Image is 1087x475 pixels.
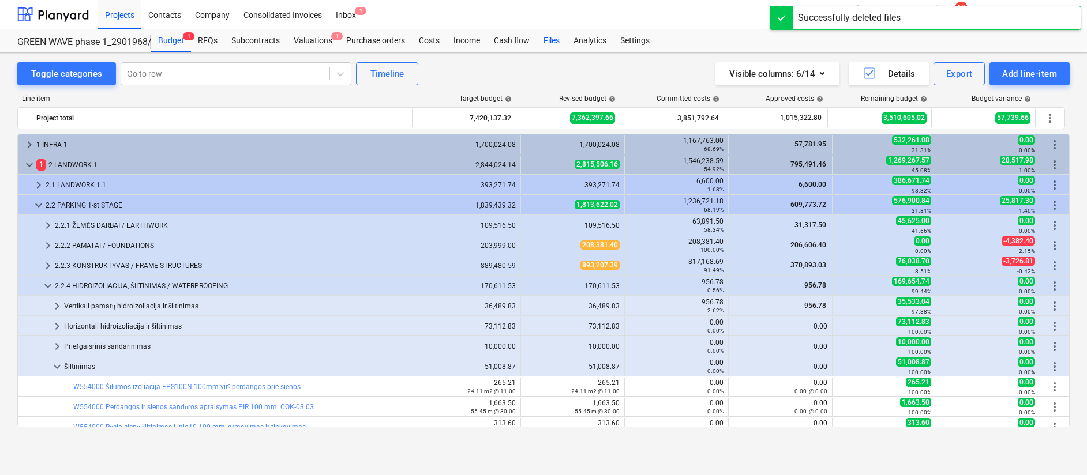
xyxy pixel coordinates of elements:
div: Toggle categories [31,66,102,81]
span: 1 [331,32,343,40]
span: More actions [1048,340,1062,353]
small: 1.40% [1019,208,1035,214]
div: 1,700,024.08 [526,141,620,149]
span: 956.78 [803,301,827,310]
a: Income [447,29,487,52]
div: 2.2.1 ŽEMĖS DARBAI / EARTHWORK [55,216,412,235]
div: 0.00 [733,419,827,435]
div: Budget variance [972,95,1031,103]
div: 10,000.00 [422,342,516,350]
div: 63,891.50 [629,217,724,233]
small: 31.31% [912,147,931,153]
small: 100.00% [908,389,931,395]
div: Export [946,66,973,81]
small: 0.56% [707,287,724,293]
div: 1,700,024.08 [422,141,516,149]
div: 6,600.00 [629,177,724,193]
span: help [814,96,823,103]
span: 7,362,397.66 [570,112,615,123]
div: 7,420,137.32 [417,109,511,127]
span: keyboard_arrow_right [50,319,64,333]
div: 73,112.83 [422,322,516,330]
div: Horizontali hidroizoliacija ir šiltinimas [64,317,412,335]
div: 0.00 [733,342,827,350]
span: 576,900.84 [892,196,931,205]
a: Subcontracts [224,29,287,52]
div: 2.2 PARKING 1-st STAGE [46,196,412,214]
small: 0.00% [1019,389,1035,395]
small: 55.45 m @ 30.00 [575,408,620,414]
small: 0.00% [1019,228,1035,234]
span: 609,773.72 [789,201,827,209]
span: 1,269,267.57 [886,156,931,165]
div: Project total [36,109,407,127]
button: Visible columns:6/14 [715,62,839,85]
span: 0.00 [1018,176,1035,185]
span: 1,813,622.02 [575,200,620,209]
div: Successfully deleted files [798,11,901,25]
div: 0.00 [629,359,724,375]
small: 100.00% [700,247,724,253]
div: Target budget [459,95,512,103]
span: More actions [1048,158,1062,172]
span: 6,600.00 [797,180,827,189]
span: 265.21 [906,378,931,387]
div: 393,271.74 [422,181,516,189]
small: 97.38% [912,308,931,315]
div: 1,839,439.32 [422,201,516,209]
div: 3,851,792.64 [625,109,719,127]
span: 31,317.50 [793,221,827,229]
small: 0.00% [1019,369,1035,375]
a: Cash flow [487,29,537,52]
small: 0.00% [1019,147,1035,153]
a: Valuations1 [287,29,339,52]
span: keyboard_arrow_right [32,178,46,192]
span: keyboard_arrow_down [50,360,64,374]
span: 0.00 [1018,216,1035,225]
small: 100.00% [908,349,931,355]
span: More actions [1048,279,1062,293]
span: keyboard_arrow_down [23,158,36,172]
div: 170,611.53 [422,282,516,290]
div: 109,516.50 [422,221,516,229]
div: 0.00 [629,419,724,435]
span: More actions [1048,239,1062,252]
span: 1 [183,32,194,40]
small: 0.00% [1019,308,1035,315]
span: help [606,96,616,103]
iframe: Chat Widget [1029,420,1087,475]
span: keyboard_arrow_right [50,340,64,353]
span: More actions [1048,400,1062,414]
span: 1 [36,159,46,170]
div: 1 INFRA 1 [36,135,412,154]
small: 1.68% [707,186,724,193]
span: keyboard_arrow_right [41,239,55,252]
div: Vertikali pamatų hidroizoliacija ir šiltinimas [64,297,412,315]
div: 0.00 [629,338,724,355]
span: More actions [1048,178,1062,192]
a: Files [537,29,567,52]
span: More actions [1048,218,1062,232]
div: 170,611.53 [526,282,620,290]
span: 0.00 [1018,357,1035,367]
div: 956.78 [629,298,724,314]
div: Analytics [567,29,613,52]
div: 10,000.00 [526,342,620,350]
a: RFQs [191,29,224,52]
span: 10,000.00 [896,337,931,346]
div: Budget [151,29,191,52]
div: 1,236,721.18 [629,197,724,213]
span: 0.00 [1018,277,1035,286]
div: 393,271.74 [526,181,620,189]
small: 8.51% [915,268,931,274]
span: keyboard_arrow_right [50,299,64,313]
button: Details [849,62,929,85]
div: Add line-item [1002,66,1057,81]
a: Costs [412,29,447,52]
div: 313.60 [526,419,620,435]
span: 386,671.74 [892,176,931,185]
div: 2.2.2 PAMATAI / FOUNDATIONS [55,236,412,255]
